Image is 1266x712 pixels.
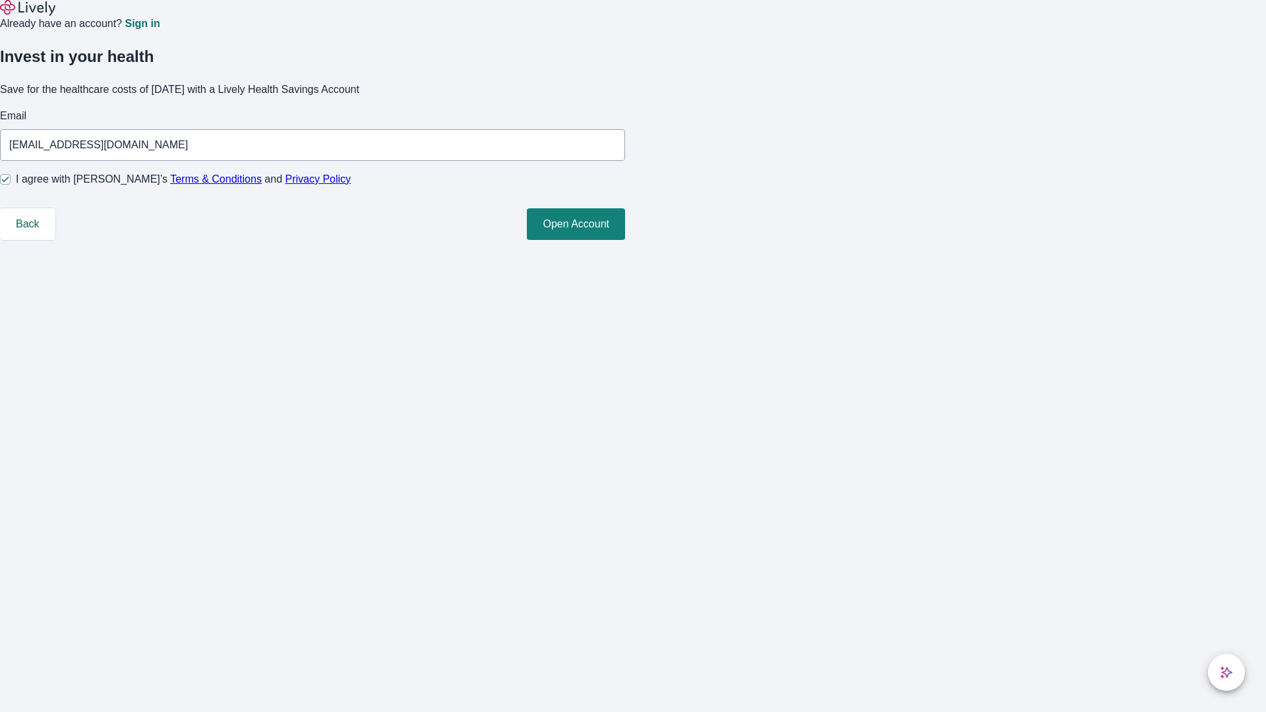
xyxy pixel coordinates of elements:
a: Sign in [125,18,160,29]
svg: Lively AI Assistant [1220,666,1233,679]
span: I agree with [PERSON_NAME]’s and [16,171,351,187]
a: Privacy Policy [286,173,351,185]
button: Open Account [527,208,625,240]
a: Terms & Conditions [170,173,262,185]
button: chat [1208,654,1245,691]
